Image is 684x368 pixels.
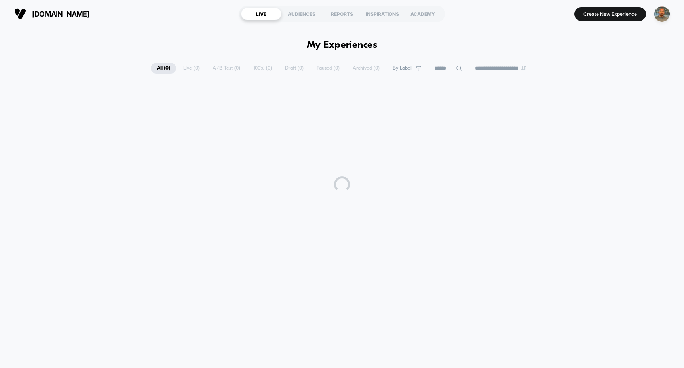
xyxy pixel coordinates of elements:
div: INSPIRATIONS [362,8,403,20]
span: All ( 0 ) [151,63,176,74]
img: ppic [654,6,670,22]
div: REPORTS [322,8,362,20]
button: Create New Experience [574,7,646,21]
div: ACADEMY [403,8,443,20]
span: [DOMAIN_NAME] [32,10,89,18]
span: By Label [393,65,412,71]
button: ppic [652,6,672,22]
button: [DOMAIN_NAME] [12,8,92,20]
div: LIVE [241,8,281,20]
img: Visually logo [14,8,26,20]
div: AUDIENCES [281,8,322,20]
img: end [521,66,526,70]
h1: My Experiences [307,40,378,51]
